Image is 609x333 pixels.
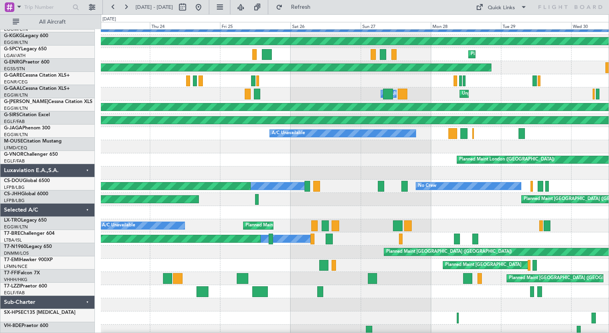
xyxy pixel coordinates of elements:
a: LX-TROLegacy 650 [4,218,47,223]
a: EGSS/STN [4,66,25,72]
div: Thu 24 [150,22,220,29]
a: CS-JHHGlobal 6000 [4,192,48,196]
div: Planned Maint Athens ([PERSON_NAME] Intl) [471,48,562,60]
span: M-OUSE [4,139,23,144]
a: EGGW/LTN [4,92,28,98]
span: LX-TRO [4,218,21,223]
a: VH-8DEPraetor 600 [4,323,48,328]
a: T7-EMIHawker 900XP [4,258,53,262]
a: G-GAALCessna Citation XLS+ [4,86,70,91]
a: LGAV/ATH [4,53,26,59]
span: G-KGKG [4,34,23,38]
span: T7-N1960 [4,244,26,249]
span: G-ENRG [4,60,23,65]
a: LFMN/NCE [4,264,28,270]
div: Tue 29 [501,22,571,29]
a: G-ENRGPraetor 600 [4,60,49,65]
div: No Crew [418,180,436,192]
div: Sun 27 [361,22,431,29]
span: SX-HPS [4,310,21,315]
div: A/C Unavailable [102,220,135,232]
span: CS-JHH [4,192,21,196]
a: LFPB/LBG [4,184,25,190]
span: G-VNOR [4,152,24,157]
a: LTBA/ISL [4,237,22,243]
a: T7-FFIFalcon 7X [4,271,40,276]
a: EGLF/FAB [4,158,25,164]
span: G-JAGA [4,126,22,131]
div: Unplanned Maint [GEOGRAPHIC_DATA] ([GEOGRAPHIC_DATA]) [462,88,593,100]
div: A/C Unavailable [272,127,305,139]
span: Refresh [284,4,318,10]
div: Planned Maint [GEOGRAPHIC_DATA] ([GEOGRAPHIC_DATA]) [386,246,512,258]
span: CS-DOU [4,178,23,183]
a: SX-HPSEC135 [MEDICAL_DATA] [4,310,75,315]
span: T7-FFI [4,271,18,276]
button: Refresh [272,1,320,14]
a: G-VNORChallenger 650 [4,152,58,157]
a: EGLF/FAB [4,119,25,125]
a: EGGW/LTN [4,132,28,138]
a: G-[PERSON_NAME]Cessna Citation XLS [4,99,92,104]
span: T7-BRE [4,231,20,236]
a: LFPB/LBG [4,198,25,204]
a: G-GARECessna Citation XLS+ [4,73,70,78]
a: G-KGKGLegacy 600 [4,34,48,38]
div: Sat 26 [291,22,361,29]
a: VHHH/HKG [4,277,28,283]
a: G-SIRSCitation Excel [4,113,50,117]
span: [DATE] - [DATE] [136,4,173,11]
span: G-SIRS [4,113,19,117]
span: All Aircraft [21,19,84,25]
a: M-OUSECitation Mustang [4,139,62,144]
span: G-GAAL [4,86,22,91]
a: EGGW/LTN [4,105,28,111]
a: T7-LZZIPraetor 600 [4,284,47,289]
button: All Aircraft [9,16,86,28]
a: EGGW/LTN [4,40,28,46]
span: G-[PERSON_NAME] [4,99,48,104]
span: VH-8DE [4,323,22,328]
a: EGNR/CEG [4,79,28,85]
div: Mon 28 [431,22,501,29]
div: Quick Links [488,4,515,12]
span: G-GARE [4,73,22,78]
button: Quick Links [472,1,531,14]
a: EGLF/FAB [4,290,25,296]
a: EGGW/LTN [4,224,28,230]
a: T7-BREChallenger 604 [4,231,55,236]
div: Planned Maint [GEOGRAPHIC_DATA] ([GEOGRAPHIC_DATA]) [246,220,371,232]
a: LFMD/CEQ [4,145,27,151]
a: EGGW/LTN [4,26,28,32]
span: T7-LZZI [4,284,20,289]
span: T7-EMI [4,258,20,262]
a: T7-N1960Legacy 650 [4,244,52,249]
div: Planned Maint [GEOGRAPHIC_DATA] [445,259,521,271]
div: Wed 23 [80,22,150,29]
a: DNMM/LOS [4,250,29,256]
a: G-SPCYLegacy 650 [4,47,47,52]
input: Trip Number [24,1,70,13]
span: G-SPCY [4,47,21,52]
a: CS-DOUGlobal 6500 [4,178,50,183]
div: Fri 25 [220,22,290,29]
div: [DATE] [102,16,116,23]
div: Planned Maint London ([GEOGRAPHIC_DATA]) [459,154,554,166]
a: G-JAGAPhenom 300 [4,126,50,131]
